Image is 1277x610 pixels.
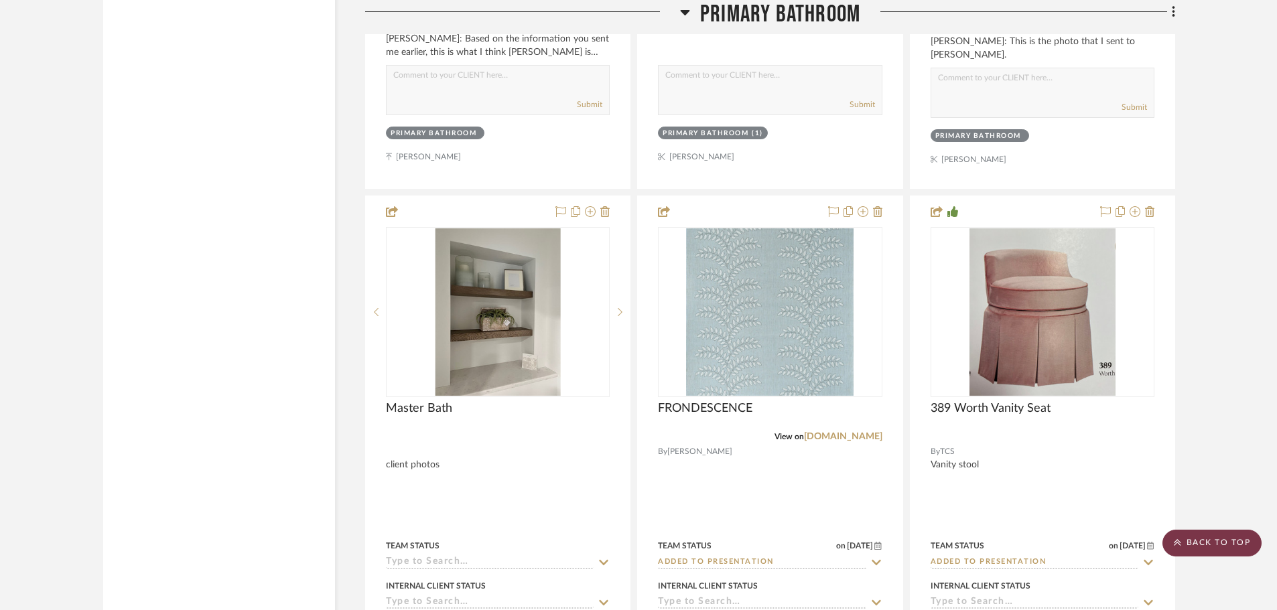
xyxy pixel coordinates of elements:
img: 389 Worth Vanity Seat [969,228,1116,396]
span: Master Bath [386,401,452,416]
input: Type to Search… [931,556,1138,569]
button: Submit [850,98,875,110]
span: [DATE] [846,541,874,550]
img: Master Bath [435,228,561,396]
span: [DATE] [1118,541,1147,550]
scroll-to-top-button: BACK TO TOP [1162,530,1262,556]
div: 0 [659,228,881,396]
a: [DOMAIN_NAME] [804,432,882,441]
div: Internal Client Status [931,580,1030,592]
span: By [931,445,940,458]
div: [PERSON_NAME]: This is the photo that I sent to [PERSON_NAME]. [931,35,1154,62]
input: Type to Search… [386,597,594,609]
div: Internal Client Status [658,580,758,592]
span: 389 Worth Vanity Seat [931,401,1051,416]
img: FRONDESCENCE [686,228,854,396]
input: Type to Search… [386,556,594,569]
div: Primary Bathroom [935,131,1021,141]
span: TCS [940,445,955,458]
div: Team Status [386,540,440,552]
input: Type to Search… [931,597,1138,609]
span: FRONDESCENCE [658,401,752,416]
div: Team Status [931,540,984,552]
div: Internal Client Status [386,580,486,592]
span: By [658,445,667,458]
span: View on [775,433,804,441]
button: Submit [577,98,602,110]
span: on [836,542,846,550]
span: [PERSON_NAME] [667,445,732,458]
input: Type to Search… [658,556,866,569]
div: (1) [752,129,763,139]
button: Submit [1122,101,1147,113]
div: 0 [387,228,609,396]
input: Type to Search… [658,597,866,609]
div: Primary Bathroom [391,129,476,139]
span: on [1109,542,1118,550]
div: [PERSON_NAME]: Based on the information you sent me earlier, this is what I think [PERSON_NAME] i... [386,32,610,59]
div: Team Status [658,540,712,552]
div: Primary Bathroom [663,129,748,139]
